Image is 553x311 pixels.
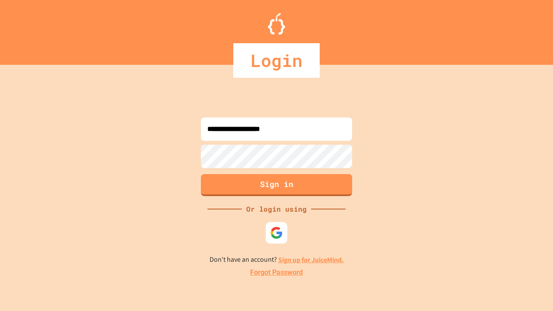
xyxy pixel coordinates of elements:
img: Logo.svg [268,13,285,35]
div: Or login using [242,204,311,214]
a: Forgot Password [250,267,303,278]
button: Sign in [201,174,352,196]
div: Login [233,43,320,78]
img: google-icon.svg [270,226,283,239]
a: Sign up for JuiceMind. [278,255,344,264]
p: Don't have an account? [210,254,344,265]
